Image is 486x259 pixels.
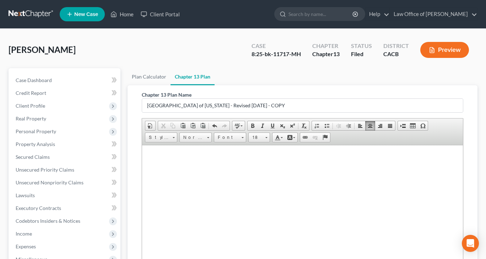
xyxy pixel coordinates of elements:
a: Home [107,8,137,21]
div: Chapter [312,42,340,50]
a: Chapter 13 Plan [171,68,215,85]
a: Decrease Indent [334,121,344,130]
a: Spell Checker [232,121,245,130]
a: Copy [168,121,178,130]
a: Credit Report [10,87,120,99]
span: Unsecured Nonpriority Claims [16,179,83,185]
span: 18 [249,133,263,142]
a: Insert Special Character [418,121,428,130]
a: Unsecured Nonpriority Claims [10,176,120,189]
a: Help [366,8,389,21]
span: Lawsuits [16,192,35,198]
div: District [383,42,409,50]
a: Styles [145,133,177,142]
a: Superscript [287,121,297,130]
a: Insert/Remove Bulleted List [322,121,332,130]
a: Font [214,133,246,142]
a: Background Color [285,133,297,142]
input: Search by name... [288,7,353,21]
a: Redo [220,121,229,130]
a: Align Left [355,121,365,130]
a: Remove Format [299,121,309,130]
a: Anchor [320,133,330,142]
a: Increase Indent [344,121,353,130]
span: Secured Claims [16,154,50,160]
label: Chapter 13 Plan Name [142,91,191,98]
a: Subscript [277,121,287,130]
span: Income [16,231,32,237]
a: Link [300,133,310,142]
span: Personal Property [16,128,56,134]
div: Filed [351,50,372,58]
a: Paste as plain text [188,121,198,130]
span: Credit Report [16,90,46,96]
a: Bold [248,121,258,130]
a: Executory Contracts [10,202,120,215]
a: Underline [268,121,277,130]
a: Text Color [272,133,285,142]
div: Open Intercom Messenger [462,235,479,252]
span: Styles [145,133,170,142]
a: Secured Claims [10,151,120,163]
a: Center [365,121,375,130]
a: Italic [258,121,268,130]
a: Undo [210,121,220,130]
a: Unlink [310,133,320,142]
input: Enter name... [142,99,463,112]
span: Codebtors Insiders & Notices [16,218,80,224]
div: Status [351,42,372,50]
span: Property Analysis [16,141,55,147]
span: Executory Contracts [16,205,61,211]
span: New Case [74,12,98,17]
a: Client Portal [137,8,183,21]
a: Lawsuits [10,189,120,202]
span: Expenses [16,243,36,249]
a: Table [408,121,418,130]
a: Unsecured Priority Claims [10,163,120,176]
div: 8:25-bk-11717-MH [252,50,301,58]
span: Case Dashboard [16,77,52,83]
span: Font [214,133,239,142]
span: Normal [180,133,205,142]
a: Case Dashboard [10,74,120,87]
a: 18 [248,133,270,142]
a: Cut [158,121,168,130]
a: Paste [178,121,188,130]
a: Justify [385,121,395,130]
a: Paste from Word [198,121,208,130]
a: Property Analysis [10,138,120,151]
a: Law Office of [PERSON_NAME] [390,8,477,21]
a: Insert Page Break for Printing [398,121,408,130]
span: [PERSON_NAME] [9,44,76,55]
button: Preview [420,42,469,58]
div: Case [252,42,301,50]
a: Plan Calculator [128,68,171,85]
a: Align Right [375,121,385,130]
a: Document Properties [145,121,155,130]
div: Chapter [312,50,340,58]
div: CACB [383,50,409,58]
span: 13 [333,50,340,57]
span: Client Profile [16,103,45,109]
a: Insert/Remove Numbered List [312,121,322,130]
span: Real Property [16,115,46,122]
a: Normal [179,133,212,142]
span: Unsecured Priority Claims [16,167,74,173]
